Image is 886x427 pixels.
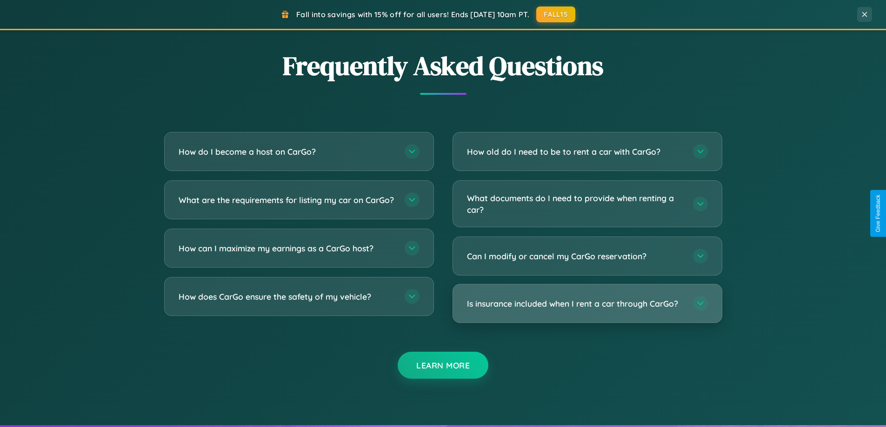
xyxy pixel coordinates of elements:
h3: What are the requirements for listing my car on CarGo? [179,194,395,206]
button: Learn More [398,352,488,379]
span: Fall into savings with 15% off for all users! Ends [DATE] 10am PT. [296,10,529,19]
button: FALL15 [536,7,575,22]
h3: How can I maximize my earnings as a CarGo host? [179,243,395,254]
div: Give Feedback [875,195,881,232]
h2: Frequently Asked Questions [164,48,722,84]
h3: How old do I need to be to rent a car with CarGo? [467,146,684,158]
h3: Can I modify or cancel my CarGo reservation? [467,250,684,262]
h3: How does CarGo ensure the safety of my vehicle? [179,291,395,302]
h3: What documents do I need to provide when renting a car? [467,192,684,215]
h3: Is insurance included when I rent a car through CarGo? [467,298,684,309]
h3: How do I become a host on CarGo? [179,146,395,158]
